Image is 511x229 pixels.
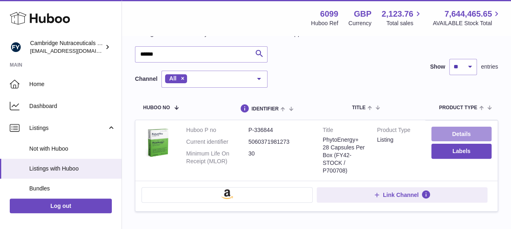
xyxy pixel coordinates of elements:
[221,189,233,199] img: amazon-small.png
[143,105,170,110] span: Huboo no
[29,145,115,153] span: Not with Huboo
[433,19,501,27] span: AVAILABLE Stock Total
[29,165,115,173] span: Listings with Huboo
[377,126,419,136] strong: Product Type
[383,191,419,199] span: Link Channel
[433,9,501,27] a: 7,644,465.65 AVAILABLE Stock Total
[352,105,365,110] span: title
[323,126,365,136] strong: Title
[323,136,365,174] div: PhytoEnergy+ 28 Capsules Per Box (FY42-STOCK / P700708)
[354,9,371,19] strong: GBP
[382,9,413,19] span: 2,123.76
[248,150,311,165] dd: 30
[386,19,422,27] span: Total sales
[186,150,248,165] dt: Minimum Life On Receipt (MLOR)
[481,63,498,71] span: entries
[431,127,491,141] a: Details
[186,138,248,146] dt: Current identifier
[439,105,477,110] span: Product Type
[30,39,103,55] div: Cambridge Nutraceuticals Ltd
[10,199,112,213] a: Log out
[29,102,115,110] span: Dashboard
[348,19,372,27] div: Currency
[135,75,157,83] label: Channel
[444,9,492,19] span: 7,644,465.65
[169,75,176,82] span: All
[320,9,338,19] strong: 6099
[30,48,120,54] span: [EMAIL_ADDRESS][DOMAIN_NAME]
[29,80,115,88] span: Home
[317,187,488,203] button: Link Channel
[29,124,107,132] span: Listings
[377,136,419,144] div: listing
[382,9,423,27] a: 2,123.76 Total sales
[431,144,491,158] button: Labels
[248,138,311,146] dd: 5060371981273
[141,126,174,159] img: PhytoEnergy+ 28 Capsules Per Box (FY42-STOCK / P700708)
[186,126,248,134] dt: Huboo P no
[10,41,22,53] img: internalAdmin-6099@internal.huboo.com
[311,19,338,27] div: Huboo Ref
[430,63,445,71] label: Show
[252,106,279,112] span: identifier
[29,185,115,192] span: Bundles
[248,126,311,134] dd: P-336844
